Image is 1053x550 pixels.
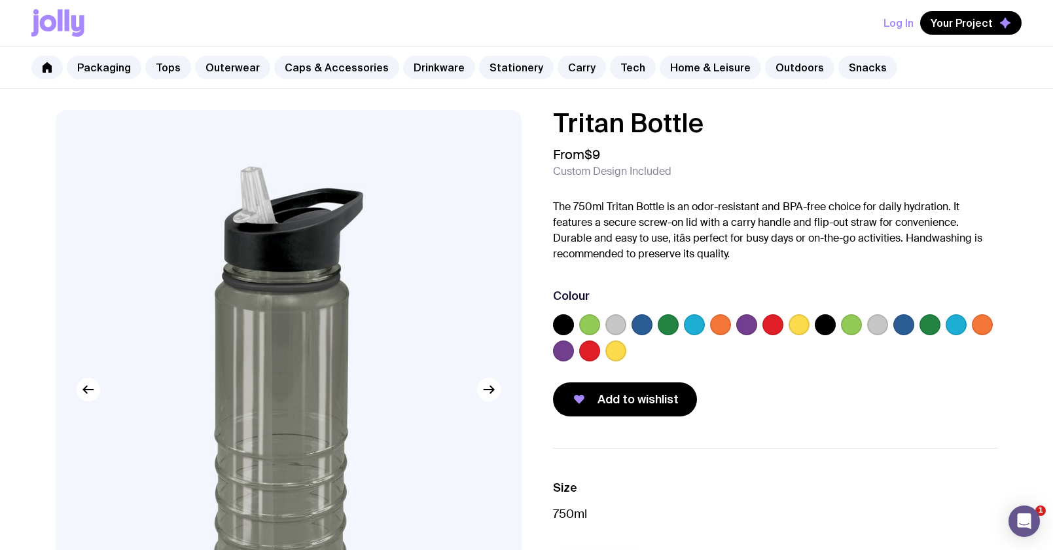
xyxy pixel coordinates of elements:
a: Caps & Accessories [274,56,399,79]
h3: Colour [553,288,590,304]
a: Outerwear [195,56,270,79]
span: $9 [584,146,600,163]
a: Packaging [67,56,141,79]
a: Stationery [479,56,554,79]
a: Tech [610,56,656,79]
p: 750ml [553,506,998,522]
button: Your Project [920,11,1022,35]
span: Add to wishlist [598,392,679,407]
a: Snacks [838,56,897,79]
div: Open Intercom Messenger [1008,505,1040,537]
p: The 750ml Tritan Bottle is an odor-resistant and BPA-free choice for daily hydration. It features... [553,199,998,262]
button: Log In [883,11,914,35]
span: From [553,147,600,162]
a: Drinkware [403,56,475,79]
span: 1 [1035,505,1046,516]
button: Add to wishlist [553,382,697,416]
span: Your Project [931,16,993,29]
a: Home & Leisure [660,56,761,79]
h1: Tritan Bottle [553,110,998,136]
span: Custom Design Included [553,165,671,178]
h3: Size [553,480,998,496]
a: Tops [145,56,191,79]
a: Carry [558,56,606,79]
a: Outdoors [765,56,834,79]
